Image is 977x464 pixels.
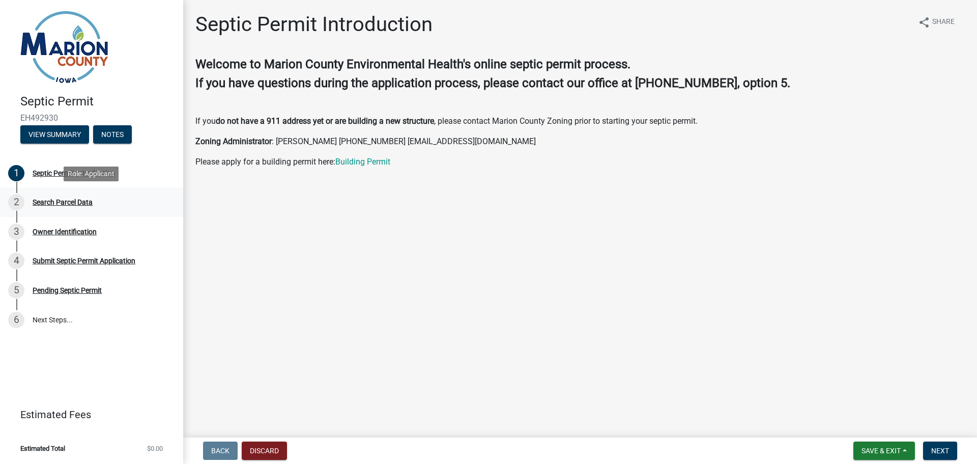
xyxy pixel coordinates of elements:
[195,115,965,127] p: If you , please contact Marion County Zoning prior to starting your septic permit.
[20,125,89,144] button: View Summary
[195,76,790,90] strong: If you have questions during the application process, please contact our office at [PHONE_NUMBER]...
[147,445,163,452] span: $0.00
[195,156,965,168] p: Please apply for a building permit here:
[93,125,132,144] button: Notes
[910,12,963,32] button: shareShare
[33,170,115,177] div: Septic Permit Introduction
[211,447,229,455] span: Back
[33,228,97,235] div: Owner Identification
[216,116,434,126] strong: do not have a 911 address yet or are building a new structure
[932,16,955,29] span: Share
[20,445,65,452] span: Estimated Total
[195,12,433,37] h1: Septic Permit Introduction
[853,442,915,460] button: Save & Exit
[931,447,949,455] span: Next
[33,257,135,264] div: Submit Septic Permit Application
[8,224,24,240] div: 3
[20,11,108,84] img: Marion County, Iowa
[8,165,24,181] div: 1
[861,447,901,455] span: Save & Exit
[195,57,630,71] strong: Welcome to Marion County Environmental Health's online septic permit process.
[195,135,965,148] p: : [PERSON_NAME] [PHONE_NUMBER] [EMAIL_ADDRESS][DOMAIN_NAME]
[8,404,167,425] a: Estimated Fees
[195,137,272,146] strong: Zoning Administrator
[20,131,89,139] wm-modal-confirm: Summary
[20,94,175,109] h4: Septic Permit
[33,287,102,294] div: Pending Septic Permit
[8,253,24,269] div: 4
[33,199,93,206] div: Search Parcel Data
[923,442,957,460] button: Next
[64,167,119,181] div: Role: Applicant
[93,131,132,139] wm-modal-confirm: Notes
[8,312,24,328] div: 6
[203,442,238,460] button: Back
[918,16,930,29] i: share
[8,194,24,210] div: 2
[8,282,24,298] div: 5
[242,442,287,460] button: Discard
[335,157,390,167] a: Building Permit
[20,113,163,123] span: EH492930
